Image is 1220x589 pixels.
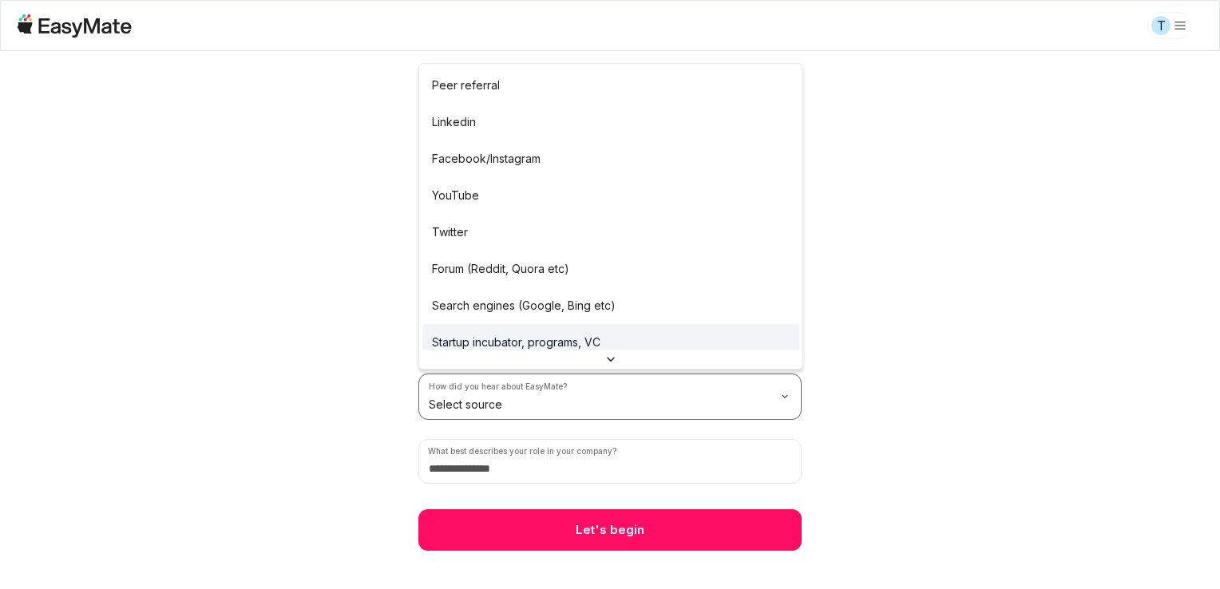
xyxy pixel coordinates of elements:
[432,77,500,94] p: Peer referral
[432,223,468,241] p: Twitter
[432,260,569,278] p: Forum (Reddit, Quora etc)
[432,113,476,131] p: Linkedin
[432,187,479,204] p: YouTube
[432,334,600,351] p: Startup incubator, programs, VC
[432,297,616,314] p: Search engines (Google, Bing etc)
[432,150,541,168] p: Facebook/Instagram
